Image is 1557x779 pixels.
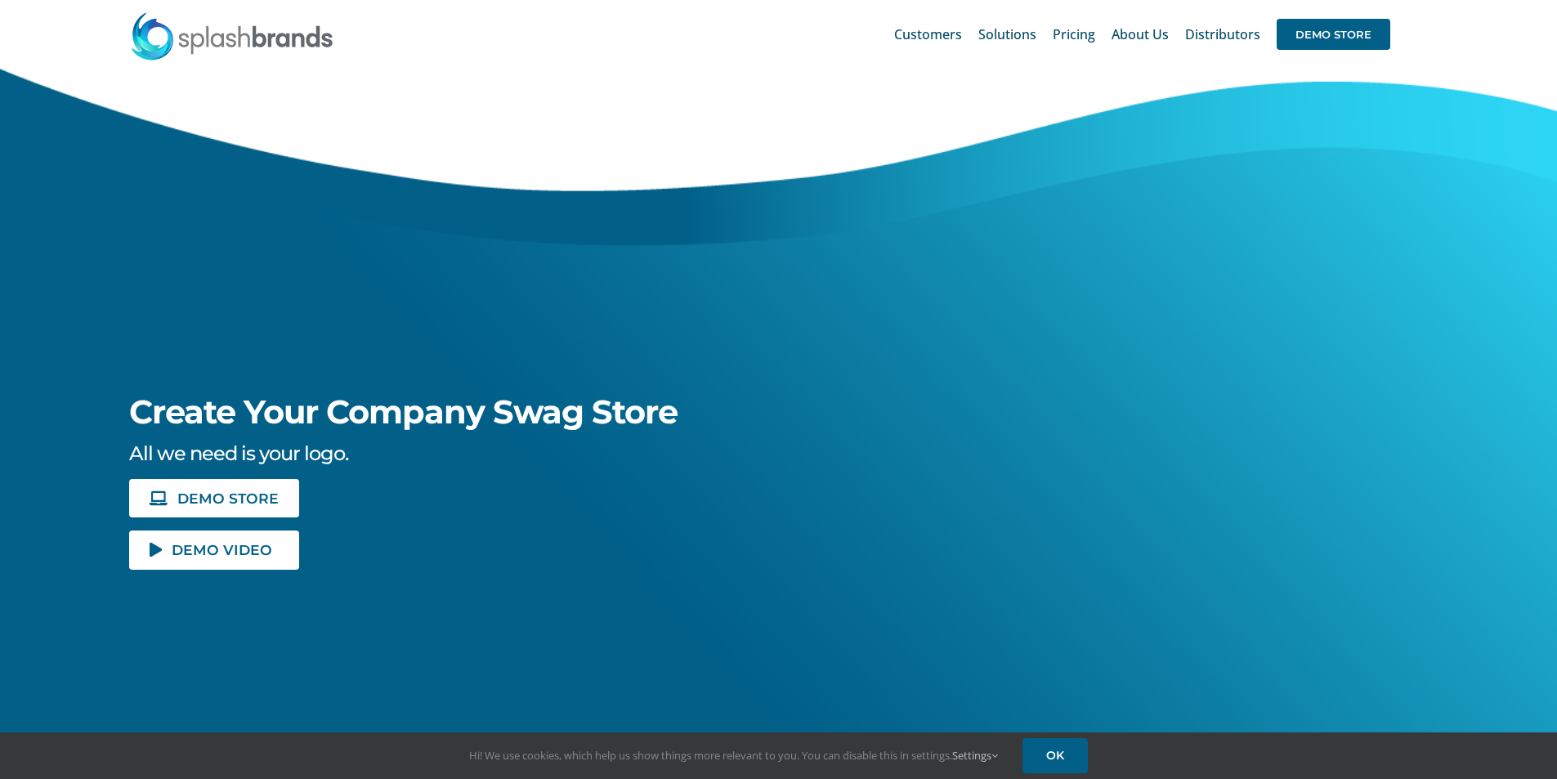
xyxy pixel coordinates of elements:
span: DEMO STORE [177,491,279,505]
span: Customers [894,28,962,41]
span: DEMO VIDEO [172,543,272,557]
span: All we need is your logo. [129,441,348,465]
nav: Main Menu [894,8,1390,60]
a: Pricing [1053,8,1095,60]
a: Settings [952,748,998,763]
span: Hi! We use cookies, which help us show things more relevant to you. You can disable this in setti... [469,748,998,763]
span: Solutions [978,28,1036,41]
span: About Us [1112,28,1169,41]
a: OK [1022,738,1088,773]
a: DEMO STORE [129,479,299,517]
span: Create Your Company Swag Store [129,392,678,432]
a: Distributors [1185,8,1260,60]
span: Pricing [1053,28,1095,41]
span: Distributors [1185,28,1260,41]
a: Customers [894,8,962,60]
span: DEMO STORE [1277,19,1390,50]
a: DEMO STORE [1277,8,1390,60]
img: SplashBrands.com Logo [130,11,334,60]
